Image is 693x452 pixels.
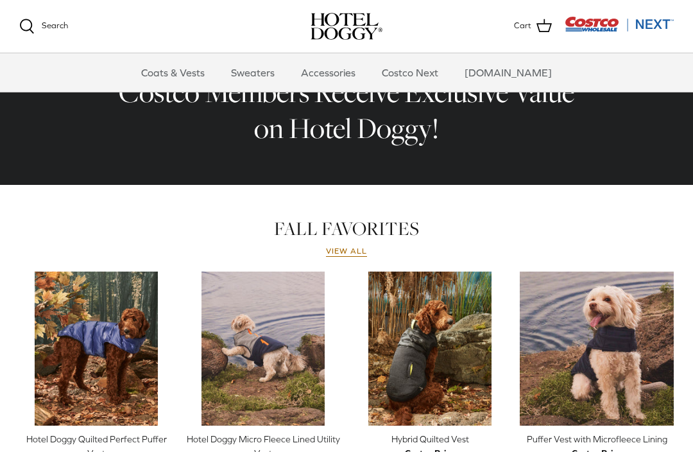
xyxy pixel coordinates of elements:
[514,19,531,33] span: Cart
[326,247,367,257] a: View all
[565,16,674,32] img: Costco Next
[186,272,340,426] a: Hotel Doggy Micro Fleece Lined Utility Vest
[274,216,419,241] a: FALL FAVORITES
[311,13,382,40] img: hoteldoggycom
[520,432,674,446] div: Puffer Vest with Microfleece Lining
[311,13,382,40] a: hoteldoggy.com hoteldoggycom
[219,53,286,92] a: Sweaters
[565,24,674,34] a: Visit Costco Next
[19,272,173,426] a: Hotel Doggy Quilted Perfect Puffer Vest
[42,21,68,30] span: Search
[289,53,367,92] a: Accessories
[453,53,563,92] a: [DOMAIN_NAME]
[19,19,68,34] a: Search
[520,272,674,426] a: Puffer Vest with Microfleece Lining
[130,53,216,92] a: Coats & Vests
[370,53,450,92] a: Costco Next
[109,74,584,147] h2: Costco Members Receive Exclusive Value on Hotel Doggy!
[514,18,552,35] a: Cart
[353,432,507,446] div: Hybrid Quilted Vest
[353,272,507,426] a: Hybrid Quilted Vest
